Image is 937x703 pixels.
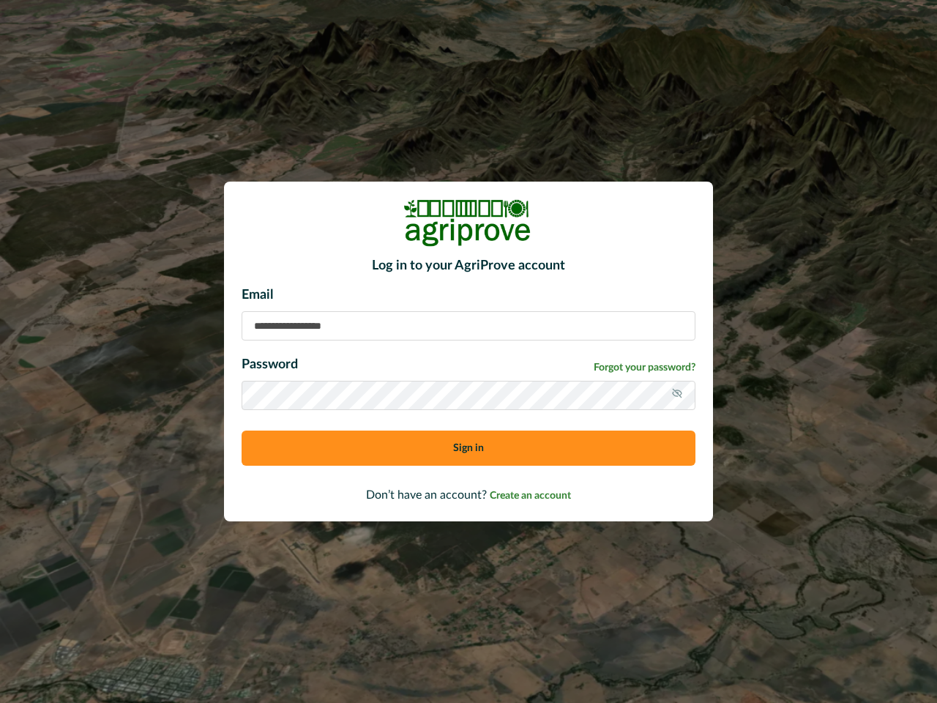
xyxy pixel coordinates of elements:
a: Forgot your password? [594,360,695,376]
img: Logo Image [403,199,534,247]
a: Create an account [490,489,571,501]
p: Password [242,355,298,375]
button: Sign in [242,431,695,466]
p: Don’t have an account? [242,486,695,504]
h2: Log in to your AgriProve account [242,258,695,275]
p: Email [242,286,695,305]
span: Create an account [490,491,571,501]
